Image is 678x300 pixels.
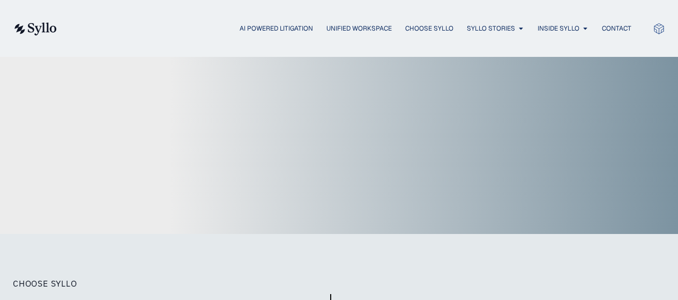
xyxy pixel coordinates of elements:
[13,23,57,35] img: syllo
[78,24,631,34] nav: Menu
[602,24,631,33] a: Contact
[240,24,313,33] a: AI Powered Litigation
[78,24,631,34] div: Menu Toggle
[13,277,442,290] div: Choose Syllo
[467,24,515,33] a: Syllo Stories
[538,24,579,33] a: Inside Syllo
[326,24,392,33] a: Unified Workspace
[405,24,453,33] a: Choose Syllo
